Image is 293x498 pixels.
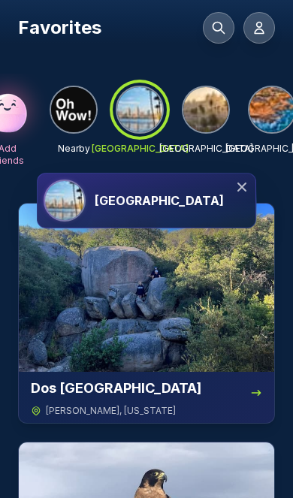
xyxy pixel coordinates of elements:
h1: Favorites [18,16,101,40]
img: Los Angeles [183,87,228,132]
img: San Diego [45,181,84,220]
p: [GEOGRAPHIC_DATA] [92,143,189,155]
span: [PERSON_NAME] , [US_STATE] [46,405,176,417]
h3: [GEOGRAPHIC_DATA] [95,192,224,210]
img: Dos Picos County Park [19,204,274,372]
img: Nearby [51,87,96,132]
p: [GEOGRAPHIC_DATA] [159,143,253,155]
p: Nearby [58,143,90,155]
h3: Dos [GEOGRAPHIC_DATA] [31,378,201,399]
